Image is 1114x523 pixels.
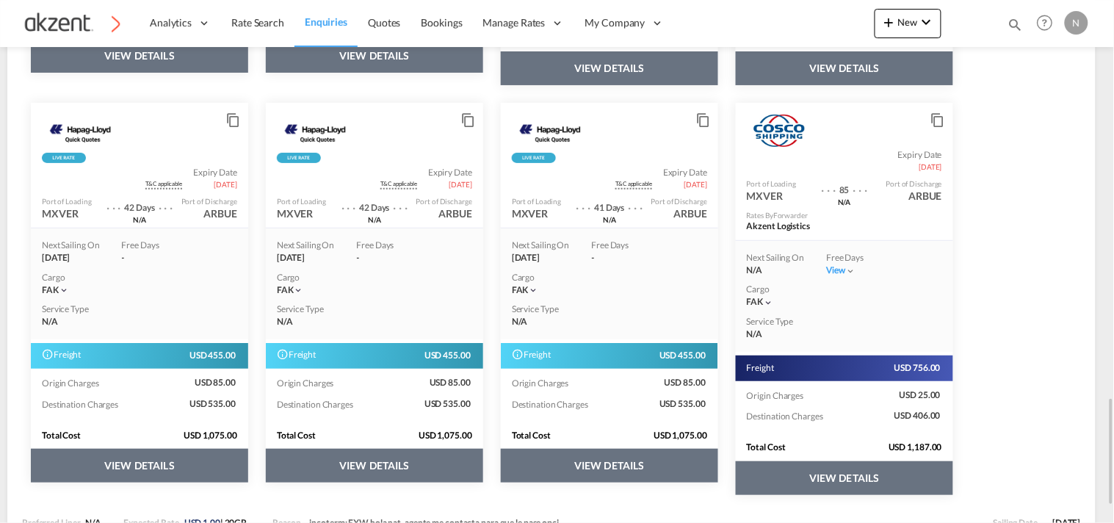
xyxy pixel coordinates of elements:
div: Transit Time 42 Days [355,193,393,214]
md-icon: icon-chevron-down [845,266,856,276]
span: Destination Charges [747,411,825,422]
md-icon: Spot Rates are dynamic &can fluctuate with time [277,348,289,360]
div: Total Cost [277,430,397,442]
div: Service Type [42,303,101,316]
span: icon-content-copy [931,109,942,121]
span: [DATE] [684,179,707,190]
md-icon: icon-chevron-down [59,285,69,295]
div: MXVER [277,206,314,221]
span: USD 406.00 [894,410,942,422]
div: Cargo [277,272,472,284]
md-icon: icon-magnify [1008,16,1024,32]
md-icon: Spot Rates are dynamic &can fluctuate with time [42,348,54,360]
span: Get Guaranteed Slot UponBooking Confirmation [615,180,652,190]
span: Destination Charges [277,399,355,410]
span: Freight [512,348,552,364]
div: MXVER [42,206,79,221]
div: Free Days [357,239,416,252]
div: Port of Loading [512,196,562,206]
span: Origin Charges [747,390,806,401]
div: Transit Time 42 Days [120,193,158,214]
span: New [880,16,936,28]
span: USD 1,075.00 [419,430,483,442]
span: Quotes [368,16,400,29]
span: FAK [512,284,529,295]
span: FAK [747,296,764,307]
md-icon: icon-plus 400-fg [880,13,898,31]
div: Port of Loading [747,178,797,189]
span: N/A [42,316,58,328]
md-icon: icon-chevron-down [764,297,774,308]
img: Hapag-Lloyd Spot [517,112,585,149]
img: rpa-live-rate.png [277,153,321,163]
div: [DATE] [277,252,335,264]
span: Origin Charges [42,378,101,389]
span: Analytics [150,15,192,30]
div: - [122,252,181,264]
div: Port of Loading [42,196,92,206]
div: Free Days [592,239,651,252]
div: . . . [341,193,356,214]
div: . . . [159,193,173,214]
div: ARBUE [203,206,237,221]
div: . . . [106,193,121,214]
div: Next Sailing On [747,252,805,264]
md-icon: icon-content-copy [461,111,472,122]
span: Help [1032,10,1057,35]
div: [DATE] [512,252,570,264]
div: . . . [394,193,408,214]
div: via Port Not Available [576,214,643,224]
span: USD 455.00 [424,350,472,362]
div: Free Days [827,252,886,264]
div: Akzent Logistics [747,220,894,233]
md-icon: icon-chevron-down [294,285,304,295]
div: Rates By [747,210,808,220]
span: Expiry Date [898,149,942,162]
div: via Port Not Available [106,214,173,224]
span: USD 756.00 [894,362,942,375]
span: Rate Search [231,16,284,29]
div: - [357,252,416,264]
div: Service Type [512,303,571,316]
span: Origin Charges [277,378,336,389]
div: Port of Loading [277,196,327,206]
div: Service Type [277,303,336,316]
div: icon-magnify [1008,16,1024,38]
span: Bookings [422,16,463,29]
div: . . . [629,193,643,214]
span: Expiry Date [663,167,707,179]
span: icon-content-copy [696,109,707,121]
span: Origin Charges [512,378,571,389]
span: FAK [42,284,59,295]
button: VIEW DETAILS [736,461,953,495]
div: Cargo [42,272,237,284]
div: Port of Discharge [651,196,707,206]
div: MXVER [512,206,549,221]
span: Get Guaranteed Slot UponBooking Confirmation [380,180,417,190]
md-icon: icon-chevron-down [529,285,539,295]
span: [DATE] [214,179,237,190]
span: Freight [277,348,317,364]
button: VIEW DETAILS [736,51,953,85]
md-icon: icon-content-copy [931,111,942,122]
span: USD 1,075.00 [654,430,718,442]
div: ARBUE [908,189,942,203]
span: USD 455.00 [189,350,237,362]
div: . . . [853,176,868,197]
span: Enquiries [305,15,347,28]
span: USD 535.00 [659,398,707,411]
div: Help [1032,10,1065,37]
span: icon-content-copy [226,109,237,121]
img: Hapag-Lloyd Spot [47,112,115,149]
button: icon-plus 400-fgNewicon-chevron-down [875,9,941,38]
div: Total Cost [42,430,162,442]
button: VIEW DETAILS [266,39,483,73]
div: N [1065,11,1088,35]
div: Port of Discharge [886,178,942,189]
div: Port of Discharge [416,196,472,206]
div: via Port Not Available [341,214,408,224]
button: VIEW DETAILS [31,39,248,73]
span: USD 1,187.00 [889,441,953,454]
span: USD 85.00 [195,377,237,389]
